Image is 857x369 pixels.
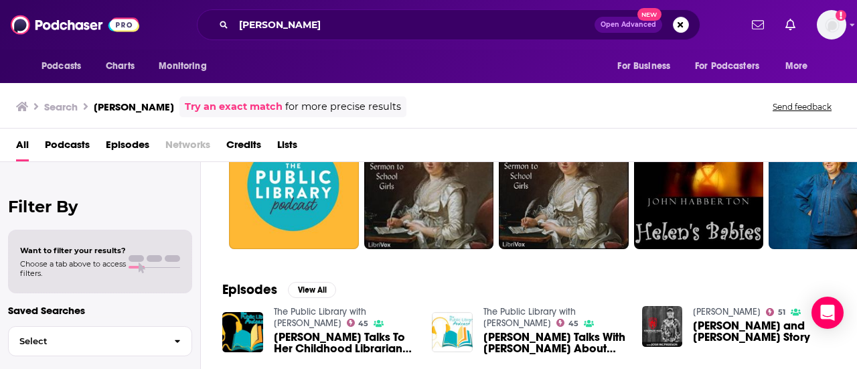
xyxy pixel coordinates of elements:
button: Select [8,326,192,356]
h3: [PERSON_NAME] [94,100,174,113]
span: For Business [617,57,670,76]
button: open menu [776,54,825,79]
button: Send feedback [769,101,836,113]
a: Podcasts [45,134,90,161]
img: Helen Little Talks To Her Childhood Librarian Mrs. Little About Being True Book Lovers [222,312,263,353]
a: Lists [277,134,297,161]
svg: Add a profile image [836,10,846,21]
a: Helen Little Talks To Her Childhood Librarian Mrs. Little About Being True Book Lovers [274,331,416,354]
button: Show profile menu [817,10,846,40]
div: Open Intercom Messenger [811,297,844,329]
button: open menu [149,54,224,79]
h2: Episodes [222,281,277,298]
span: Networks [165,134,210,161]
span: [PERSON_NAME] Talks To Her Childhood Librarian Mrs. Little About Being True Book Lovers [274,331,416,354]
span: Open Advanced [601,21,656,28]
button: open menu [608,54,687,79]
a: Greg and Helen Little's Story [693,320,836,343]
p: Saved Searches [8,304,192,317]
a: The Public Library with Helen Little [274,306,366,329]
a: EpisodesView All [222,281,336,298]
span: [PERSON_NAME] Talks With [PERSON_NAME] About Their Dual Passions In Reading & Writing [483,331,626,354]
span: Monitoring [159,57,206,76]
img: Emily Lee Talks With Helen Little About Their Dual Passions In Reading & Writing [432,312,473,353]
span: for more precise results [285,99,401,115]
a: Charts [97,54,143,79]
a: Try an exact match [185,99,283,115]
span: More [785,57,808,76]
a: Credits [226,134,261,161]
a: The Public Library with Helen Little [483,306,576,329]
h2: Filter By [8,197,192,216]
a: Josh McPherson [693,306,761,317]
a: 45 [229,119,359,249]
a: All [16,134,29,161]
span: Logged in as sierra.swanson [817,10,846,40]
button: open menu [686,54,779,79]
a: Show notifications dropdown [780,13,801,36]
span: [PERSON_NAME] and [PERSON_NAME] Story [693,320,836,343]
span: Want to filter your results? [20,246,126,255]
a: Show notifications dropdown [747,13,769,36]
a: 45 [556,319,578,327]
span: 45 [568,321,578,327]
span: 51 [778,309,785,315]
div: Search podcasts, credits, & more... [197,9,700,40]
img: Podchaser - Follow, Share and Rate Podcasts [11,12,139,38]
a: Emily Lee Talks With Helen Little About Their Dual Passions In Reading & Writing [483,331,626,354]
span: Podcasts [42,57,81,76]
button: View All [288,282,336,298]
img: User Profile [817,10,846,40]
span: New [637,8,661,21]
button: open menu [32,54,98,79]
a: 45 [347,319,369,327]
h3: Search [44,100,78,113]
img: Greg and Helen Little's Story [642,306,683,347]
span: Charts [106,57,135,76]
span: 45 [358,321,368,327]
span: Choose a tab above to access filters. [20,259,126,278]
span: For Podcasters [695,57,759,76]
button: Open AdvancedNew [595,17,662,33]
a: Episodes [106,134,149,161]
span: Select [9,337,163,346]
a: 51 [766,308,785,316]
input: Search podcasts, credits, & more... [234,14,595,35]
